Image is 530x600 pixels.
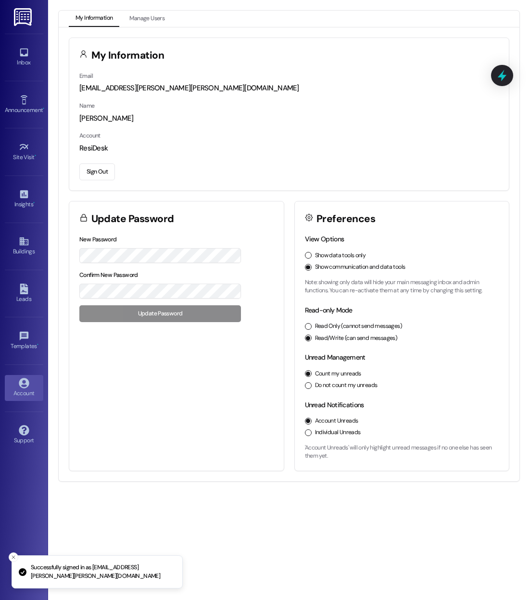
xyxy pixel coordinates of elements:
div: [PERSON_NAME] [79,113,499,124]
a: Inbox [5,44,43,70]
label: Read-only Mode [305,306,353,314]
span: • [35,152,36,159]
span: • [33,200,35,206]
a: Site Visit • [5,139,43,165]
button: My Information [69,11,119,27]
p: Successfully signed in as [EMAIL_ADDRESS][PERSON_NAME][PERSON_NAME][DOMAIN_NAME] [31,563,175,580]
a: Support [5,422,43,448]
label: New Password [79,236,117,243]
label: Name [79,102,95,110]
label: Account [79,132,101,139]
label: View Options [305,235,344,243]
a: Leads [5,281,43,307]
label: Unread Notifications [305,400,364,409]
p: 'Account Unreads' will only highlight unread messages if no one else has seen them yet. [305,444,499,461]
label: Unread Management [305,353,366,362]
label: Count my unreads [315,370,361,378]
p: Note: showing only data will hide your main messaging inbox and admin functions. You can re-activ... [305,278,499,295]
label: Show communication and data tools [315,263,405,272]
span: • [43,105,44,112]
img: ResiDesk Logo [14,8,34,26]
label: Email [79,72,93,80]
div: ResiDesk [79,143,499,153]
label: Read Only (cannot send messages) [315,322,402,331]
span: • [37,341,38,348]
label: Confirm New Password [79,271,138,279]
a: Insights • [5,186,43,212]
label: Individual Unreads [315,428,361,437]
a: Account [5,375,43,401]
h3: My Information [91,50,164,61]
h3: Update Password [91,214,174,224]
label: Read/Write (can send messages) [315,334,398,343]
label: Do not count my unreads [315,381,378,390]
a: Templates • [5,328,43,354]
button: Manage Users [123,11,171,27]
div: [EMAIL_ADDRESS][PERSON_NAME][PERSON_NAME][DOMAIN_NAME] [79,83,499,93]
h3: Preferences [316,214,375,224]
button: Close toast [9,552,18,562]
label: Show data tools only [315,251,366,260]
label: Account Unreads [315,417,358,425]
a: Buildings [5,233,43,259]
button: Sign Out [79,163,115,180]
